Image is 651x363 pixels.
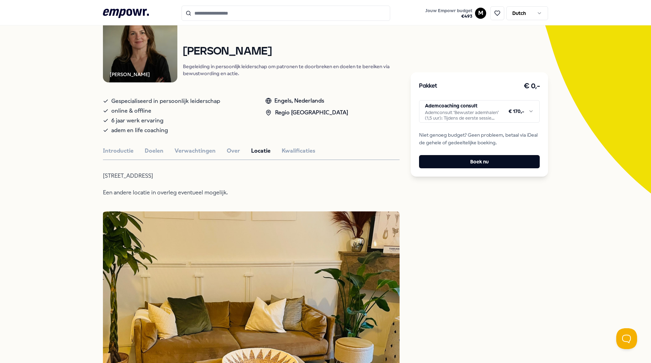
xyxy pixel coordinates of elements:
[425,14,472,19] span: € 493
[227,146,240,155] button: Over
[111,126,168,135] span: adem en life coaching
[103,146,134,155] button: Introductie
[524,81,540,92] h3: € 0,-
[616,328,637,349] iframe: Help Scout Beacon - Open
[111,116,163,126] span: 6 jaar werk ervaring
[175,146,216,155] button: Verwachtingen
[103,8,177,83] img: Product Image
[145,146,163,155] button: Doelen
[110,71,150,78] div: [PERSON_NAME]
[424,7,474,21] button: Jouw Empowr budget€493
[265,108,348,117] div: Regio [GEOGRAPHIC_DATA]
[265,96,348,105] div: Engels, Nederlands
[111,106,151,116] span: online & offline
[419,131,540,147] span: Niet genoeg budget? Geen probleem, betaal via iDeal de gehele of gedeeltelijke boeking.
[251,146,271,155] button: Locatie
[282,146,315,155] button: Kwalificaties
[182,6,390,21] input: Search for products, categories or subcategories
[103,188,329,197] p: Een andere locatie in overleg eventueel mogelijk.
[111,96,220,106] span: Gespecialiseerd in persoonlijk leiderschap
[423,6,475,21] a: Jouw Empowr budget€493
[183,63,400,77] p: Begeleiding in persoonlijk leiderschap om patronen te doorbreken en doelen te bereiken via bewust...
[425,8,472,14] span: Jouw Empowr budget
[419,155,540,168] button: Boek nu
[103,171,329,181] p: [STREET_ADDRESS]
[475,8,486,19] button: M
[183,46,400,58] h1: [PERSON_NAME]
[419,82,437,91] h3: Pakket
